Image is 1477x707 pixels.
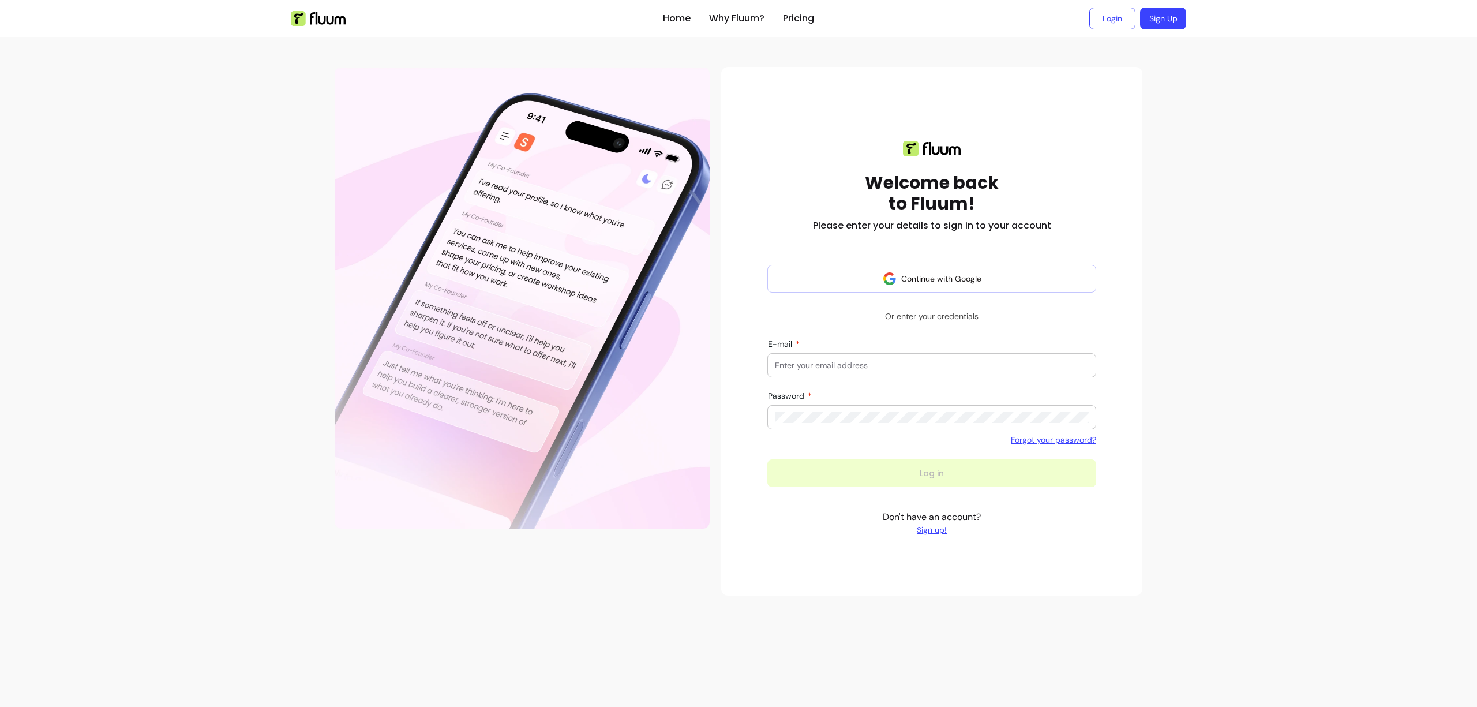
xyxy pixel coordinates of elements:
[1089,8,1135,29] a: Login
[768,339,794,349] span: E-mail
[903,141,961,156] img: Fluum logo
[883,272,897,286] img: avatar
[1140,8,1186,29] a: Sign Up
[709,12,764,25] a: Why Fluum?
[775,412,1089,423] input: Password
[1011,434,1096,446] a: Forgot your password?
[768,391,807,401] span: Password
[783,12,814,25] a: Pricing
[865,173,999,214] h1: Welcome back to Fluum!
[335,67,710,529] div: Illustration of Fluum AI Co-Founder on a smartphone, showing AI chat guidance that helps freelanc...
[883,524,981,536] a: Sign up!
[767,265,1096,293] button: Continue with Google
[775,360,1089,371] input: E-mail
[876,306,988,327] span: Or enter your credentials
[291,11,346,26] img: Fluum Logo
[813,219,1051,233] h2: Please enter your details to sign in to your account
[663,12,691,25] a: Home
[883,510,981,536] p: Don't have an account?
